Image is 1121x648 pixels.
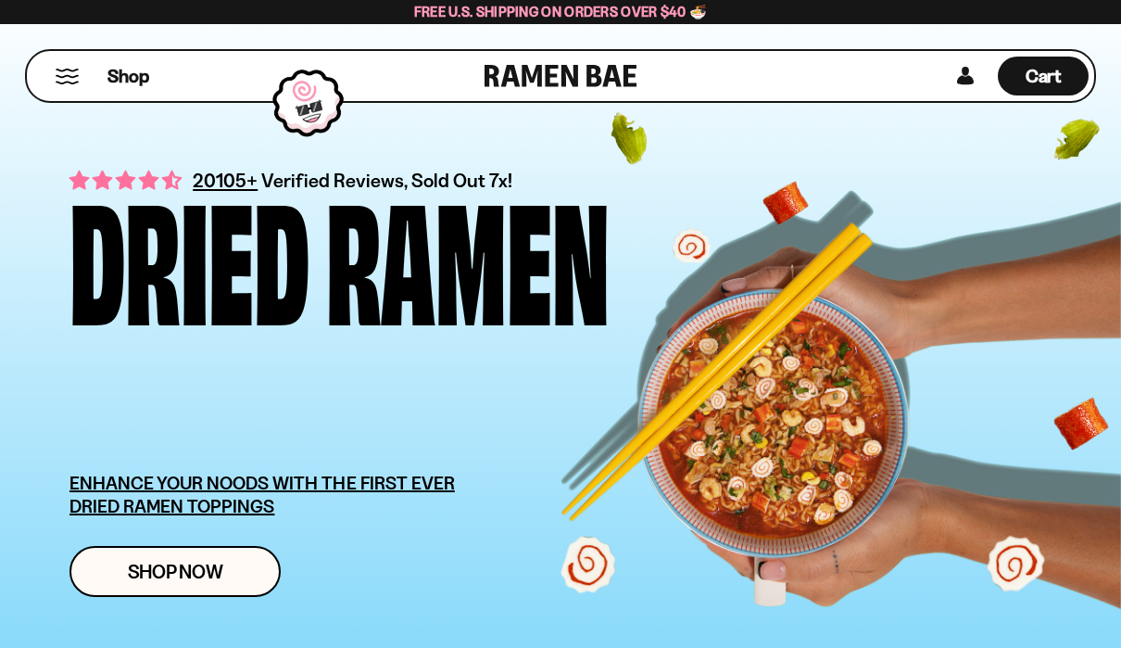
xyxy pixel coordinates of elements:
[128,562,223,581] span: Shop Now
[414,3,708,20] span: Free U.S. Shipping on Orders over $40 🍜
[55,69,80,84] button: Mobile Menu Trigger
[107,64,149,89] span: Shop
[998,51,1089,101] a: Cart
[107,57,149,95] a: Shop
[326,190,610,317] div: Ramen
[69,546,281,597] a: Shop Now
[1026,65,1062,87] span: Cart
[69,190,309,317] div: Dried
